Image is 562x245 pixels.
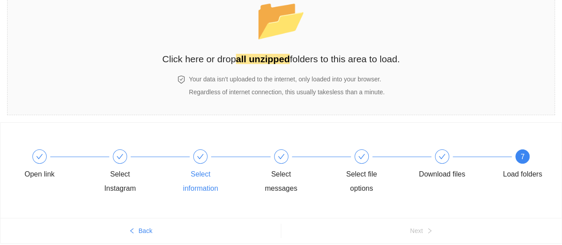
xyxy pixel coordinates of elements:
[175,167,226,196] div: Select information
[139,226,152,236] span: Back
[116,153,124,160] span: check
[336,167,387,196] div: Select file options
[503,167,542,181] div: Load folders
[177,76,185,84] span: safety-certificate
[94,167,146,196] div: Select Instagram
[197,153,204,160] span: check
[255,149,336,196] div: Select messages
[336,149,416,196] div: Select file options
[0,224,281,238] button: leftBack
[281,224,562,238] button: Nextright
[521,153,525,161] span: 7
[175,149,255,196] div: Select information
[189,88,384,96] span: Regardless of internet connection, this usually takes less than a minute .
[416,149,497,181] div: Download files
[162,52,400,66] h2: Click here or drop folders to this area to load.
[236,54,290,64] strong: all unzipped
[24,167,55,181] div: Open link
[358,153,365,160] span: check
[497,149,548,181] div: 7Load folders
[255,167,307,196] div: Select messages
[36,153,43,160] span: check
[278,153,285,160] span: check
[94,149,175,196] div: Select Instagram
[419,167,465,181] div: Download files
[14,149,94,181] div: Open link
[129,228,135,235] span: left
[438,153,446,160] span: check
[189,74,384,84] h4: Your data isn't uploaded to the internet, only loaded into your browser.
